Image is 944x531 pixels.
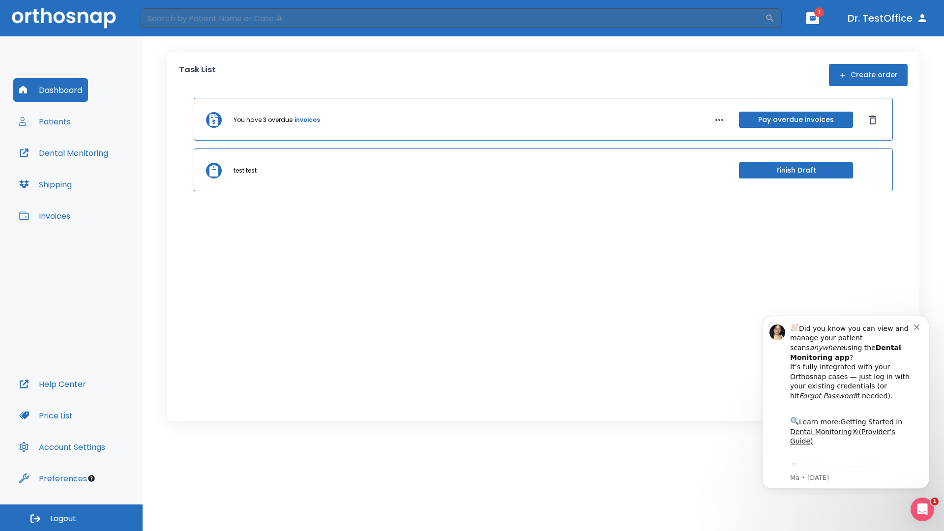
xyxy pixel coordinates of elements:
[814,7,824,17] span: 1
[13,467,93,490] button: Preferences
[43,157,130,175] a: App Store
[13,204,76,228] button: Invoices
[865,112,881,128] button: Dismiss
[179,64,216,86] p: Task List
[13,173,78,196] button: Shipping
[234,116,293,124] p: You have 3 overdue
[87,474,96,483] div: Tooltip anchor
[13,404,79,427] button: Price List
[844,9,932,27] button: Dr. TestOffice
[43,167,167,176] p: Message from Ma, sent 8w ago
[13,141,114,165] button: Dental Monitoring
[829,64,908,86] button: Create order
[13,78,88,102] button: Dashboard
[13,372,92,396] button: Help Center
[911,498,934,521] iframe: Intercom live chat
[234,166,257,175] p: test test
[50,513,76,524] span: Logout
[43,154,167,205] div: Download the app: | ​ Let us know if you need help getting started!
[747,307,944,495] iframe: Intercom notifications message
[739,162,853,178] button: Finish Draft
[141,8,765,28] input: Search by Patient Name or Case #
[12,8,116,28] img: Orthosnap
[13,435,111,459] button: Account Settings
[931,498,939,505] span: 1
[739,112,853,128] button: Pay overdue invoices
[295,116,320,124] a: invoices
[167,15,175,23] button: Dismiss notification
[13,110,77,133] button: Patients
